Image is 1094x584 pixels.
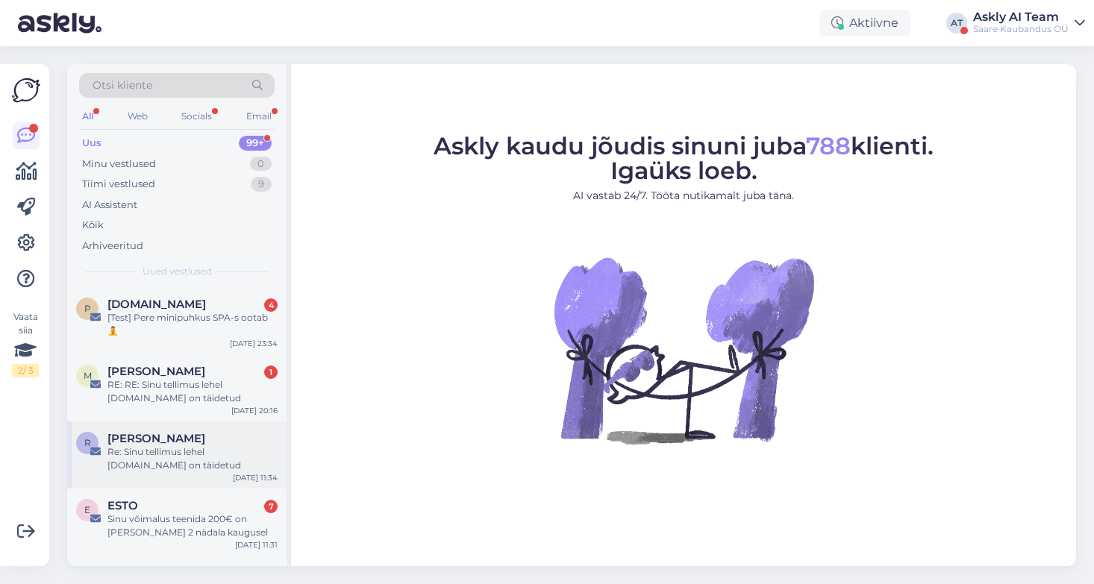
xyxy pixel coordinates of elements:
div: Uus [82,136,101,151]
div: All [79,107,96,126]
div: 99+ [239,136,272,151]
span: Askly kaudu jõudis sinuni juba klienti. Igaüks loeb. [434,131,934,185]
div: Sinu võimalus teenida 200€ on [PERSON_NAME] 2 nädala kaugusel [107,512,278,539]
div: Saare Kaubandus OÜ [973,23,1069,35]
img: Askly Logo [12,76,40,104]
div: Re: Sinu tellimus lehel [DOMAIN_NAME] on täidetud [107,445,278,472]
div: 9 [251,177,272,192]
div: [DATE] 20:16 [231,405,278,416]
div: 7 [264,500,278,513]
span: R [84,437,91,448]
div: Arhiveeritud [82,239,143,254]
div: Aktiivne [819,10,910,37]
div: Web [125,107,151,126]
div: RE: RE: Sinu tellimus lehel [DOMAIN_NAME] on täidetud [107,378,278,405]
div: Kõik [82,218,104,233]
p: AI vastab 24/7. Tööta nutikamalt juba täna. [434,188,934,204]
div: Email [243,107,275,126]
span: Ruth Annert [107,432,205,445]
span: 788 [806,131,851,160]
div: AI Assistent [82,198,137,213]
img: No Chat active [549,216,818,484]
div: 4 [264,298,278,312]
span: E [84,504,90,515]
div: Vaata siia [12,310,39,377]
span: ESTO [107,499,138,512]
div: Socials [178,107,215,126]
div: AT [946,13,967,34]
div: [DATE] 11:31 [235,539,278,550]
div: 0 [250,157,272,172]
div: 2 / 3 [12,364,39,377]
div: Tiimi vestlused [82,177,155,192]
div: [DATE] 11:34 [233,472,278,483]
div: [DATE] 23:34 [230,338,278,349]
span: Uued vestlused [143,265,212,278]
span: Mari Leppik [107,365,205,378]
div: 1 [264,365,278,379]
span: plussriided.ee [107,298,206,311]
span: M [84,370,92,381]
span: p [84,303,91,314]
span: Otsi kliente [93,78,152,93]
a: Askly AI TeamSaare Kaubandus OÜ [973,11,1085,35]
div: Askly AI Team [973,11,1069,23]
div: [Test] Pere minipuhkus SPA-s ootab 🧘 [107,311,278,338]
div: Minu vestlused [82,157,156,172]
